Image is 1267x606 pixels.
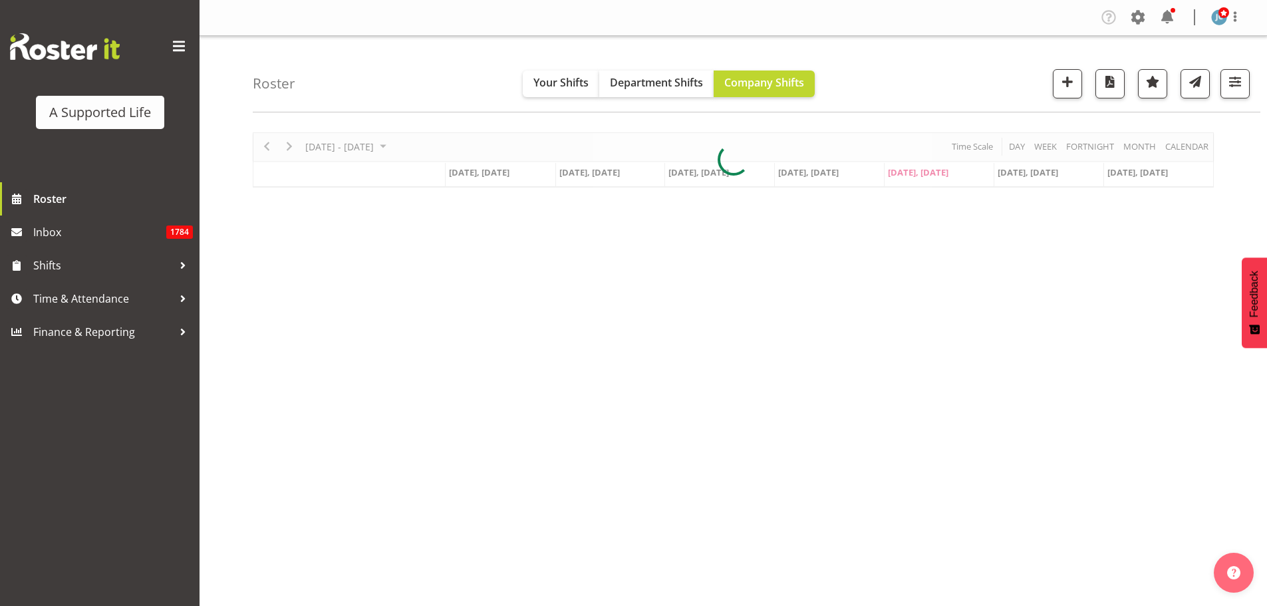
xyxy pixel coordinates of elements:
[49,102,151,122] div: A Supported Life
[10,33,120,60] img: Rosterit website logo
[714,71,815,97] button: Company Shifts
[166,226,193,239] span: 1784
[1242,257,1267,348] button: Feedback - Show survey
[33,255,173,275] span: Shifts
[1138,69,1167,98] button: Highlight an important date within the roster.
[610,75,703,90] span: Department Shifts
[33,289,173,309] span: Time & Attendance
[523,71,599,97] button: Your Shifts
[599,71,714,97] button: Department Shifts
[724,75,804,90] span: Company Shifts
[1095,69,1125,98] button: Download a PDF of the roster according to the set date range.
[1227,566,1240,579] img: help-xxl-2.png
[33,322,173,342] span: Finance & Reporting
[1248,271,1260,317] span: Feedback
[1211,9,1227,25] img: jess-clark3304.jpg
[253,76,295,91] h4: Roster
[33,222,166,242] span: Inbox
[1181,69,1210,98] button: Send a list of all shifts for the selected filtered period to all rostered employees.
[533,75,589,90] span: Your Shifts
[33,189,193,209] span: Roster
[1220,69,1250,98] button: Filter Shifts
[1053,69,1082,98] button: Add a new shift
